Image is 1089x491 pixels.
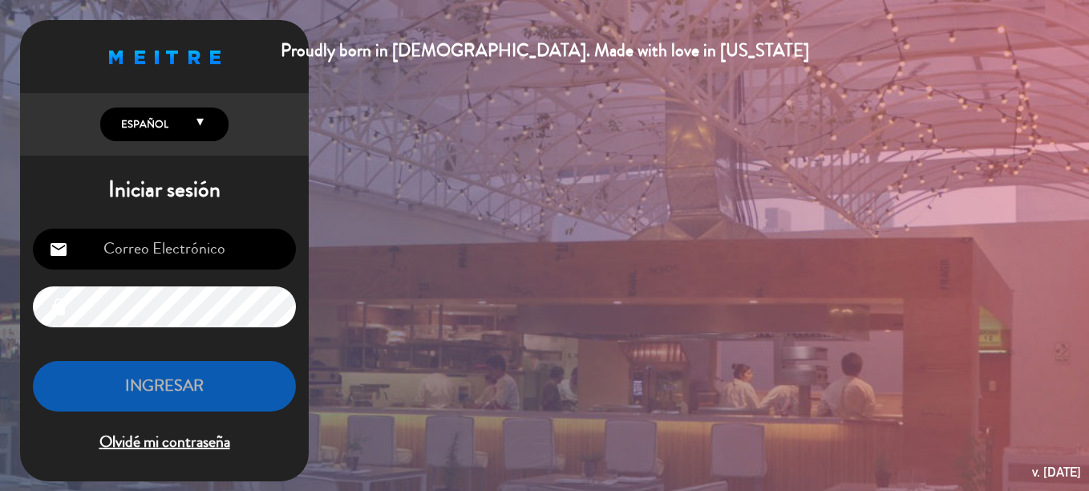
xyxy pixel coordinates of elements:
div: v. [DATE] [1032,461,1081,483]
input: Correo Electrónico [33,229,296,270]
i: lock [49,298,68,317]
i: email [49,240,68,259]
span: Olvidé mi contraseña [33,429,296,456]
button: INGRESAR [33,361,296,412]
span: Español [117,116,168,132]
h1: Iniciar sesión [20,177,309,204]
